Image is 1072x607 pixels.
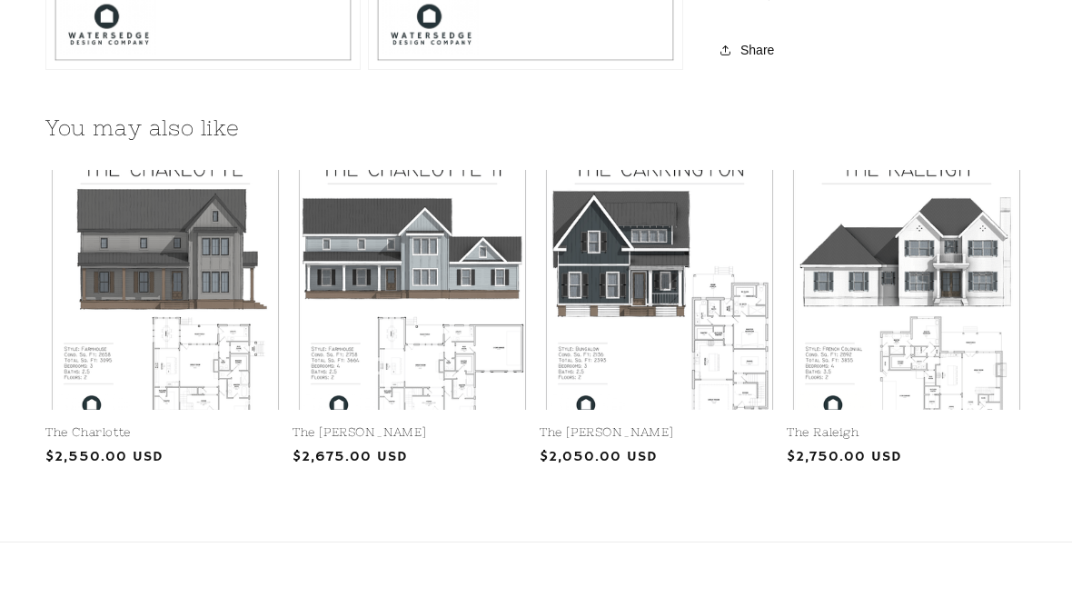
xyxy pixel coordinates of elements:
a: The [PERSON_NAME] [293,425,532,441]
a: The Raleigh [787,425,1027,441]
button: Share [720,30,779,70]
h2: You may also like [45,114,1027,142]
a: The Charlotte [45,425,285,441]
a: The [PERSON_NAME] [540,425,779,441]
